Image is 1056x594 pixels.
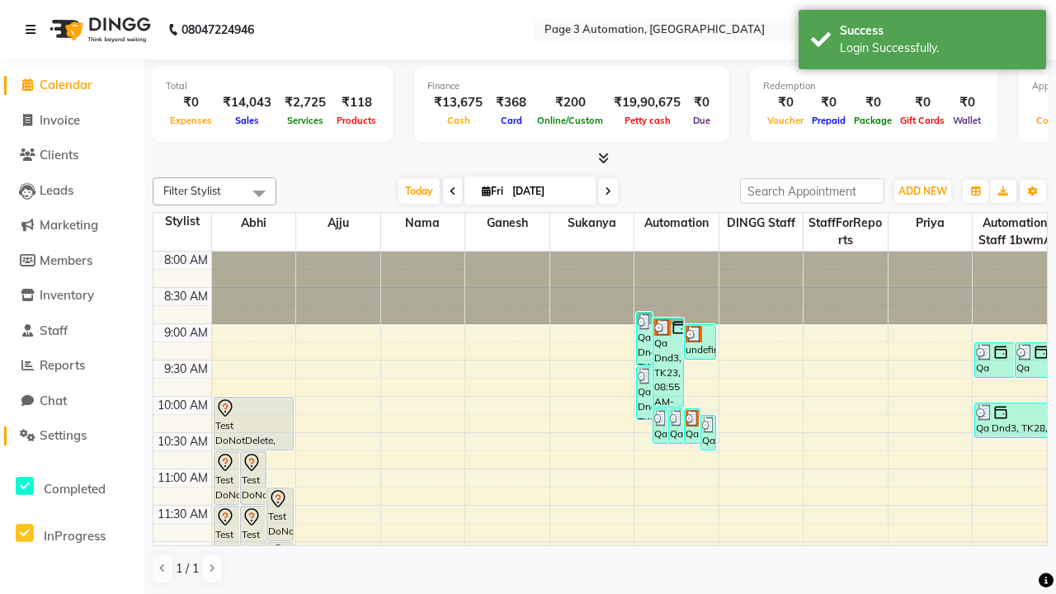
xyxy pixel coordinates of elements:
[637,313,651,365] div: Qa Dnd3, TK22, 08:50 AM-09:35 AM, Hair Cut-Men
[214,507,239,577] div: Test DoNotDelete, TK07, 11:30 AM-12:30 PM, Hair Cut-Women
[669,409,683,443] div: Qa Dnd3, TK31, 10:10 AM-10:40 AM, Hair cut Below 12 years (Boy)
[975,403,1054,437] div: Qa Dnd3, TK28, 10:05 AM-10:35 AM, Hair cut Below 12 years (Boy)
[161,252,211,269] div: 8:00 AM
[4,427,140,445] a: Settings
[689,115,714,126] span: Due
[653,409,667,443] div: Qa Dnd3, TK30, 10:10 AM-10:40 AM, Hair cut Below 12 years (Boy)
[850,115,896,126] span: Package
[283,115,328,126] span: Services
[332,93,380,112] div: ₹118
[153,213,211,230] div: Stylist
[4,356,140,375] a: Reports
[497,115,526,126] span: Card
[181,7,254,53] b: 08047224946
[4,146,140,165] a: Clients
[4,392,140,411] a: Chat
[894,180,951,203] button: ADD NEW
[40,112,80,128] span: Invoice
[40,77,92,92] span: Calendar
[607,93,687,112] div: ₹19,90,675
[685,409,699,443] div: Qa Dnd3, TK29, 10:10 AM-10:40 AM, Hair cut Below 12 years (Boy)
[40,393,67,408] span: Chat
[949,93,985,112] div: ₹0
[804,213,888,251] span: StaffForReports
[840,40,1034,57] div: Login Successfully.
[214,398,293,450] div: Test DoNotDelete, TK15, 10:00 AM-10:45 AM, Hair Cut-Men
[44,481,106,497] span: Completed
[216,93,278,112] div: ₹14,043
[763,93,808,112] div: ₹0
[465,213,549,233] span: Ganesh
[40,357,85,373] span: Reports
[687,93,716,112] div: ₹0
[4,286,140,305] a: Inventory
[4,111,140,130] a: Invoice
[763,115,808,126] span: Voucher
[40,252,92,268] span: Members
[896,115,949,126] span: Gift Cards
[889,213,973,233] span: Priya
[166,115,216,126] span: Expenses
[620,115,675,126] span: Petty cash
[381,213,465,233] span: Nama
[332,115,380,126] span: Products
[163,184,221,197] span: Filter Stylist
[489,93,533,112] div: ₹368
[4,322,140,341] a: Staff
[653,318,684,407] div: Qa Dnd3, TK23, 08:55 AM-10:10 AM, Hair Cut By Expert-Men,Hair Cut-Men
[40,182,73,198] span: Leads
[44,528,106,544] span: InProgress
[443,115,474,126] span: Cash
[949,115,985,126] span: Wallet
[719,213,804,233] span: DINGG Staff
[427,93,489,112] div: ₹13,675
[154,397,211,414] div: 10:00 AM
[161,288,211,305] div: 8:30 AM
[507,179,590,204] input: 2025-10-03
[154,433,211,450] div: 10:30 AM
[896,93,949,112] div: ₹0
[808,115,850,126] span: Prepaid
[740,178,884,204] input: Search Appointment
[685,325,715,359] div: undefined, TK21, 09:00 AM-09:30 AM, Hair cut Below 12 years (Boy)
[40,217,98,233] span: Marketing
[4,216,140,235] a: Marketing
[176,560,199,577] span: 1 / 1
[398,178,440,204] span: Today
[533,115,607,126] span: Online/Custom
[166,93,216,112] div: ₹0
[42,7,155,53] img: logo
[296,213,380,233] span: Ajju
[850,93,896,112] div: ₹0
[241,452,266,504] div: Test DoNotDelete, TK14, 10:45 AM-11:30 AM, Hair Cut-Men
[267,488,292,540] div: Test DoNotDelete, TK11, 11:15 AM-12:00 PM, Hair Cut-Men
[634,213,719,233] span: Automation
[40,147,78,163] span: Clients
[241,507,266,559] div: Test DoNotDelete, TK12, 11:30 AM-12:15 PM, Hair Cut-Men
[231,115,263,126] span: Sales
[898,185,947,197] span: ADD NEW
[40,287,94,303] span: Inventory
[4,181,140,200] a: Leads
[154,469,211,487] div: 11:00 AM
[763,79,985,93] div: Redemption
[278,93,332,112] div: ₹2,725
[4,76,140,95] a: Calendar
[840,22,1034,40] div: Success
[212,213,296,233] span: Abhi
[166,79,380,93] div: Total
[40,427,87,443] span: Settings
[533,93,607,112] div: ₹200
[4,252,140,271] a: Members
[550,213,634,233] span: Sukanya
[427,79,716,93] div: Finance
[478,185,507,197] span: Fri
[154,506,211,523] div: 11:30 AM
[1016,343,1054,377] div: Qa Dnd3, TK25, 09:15 AM-09:45 AM, Hair Cut By Expert-Men
[701,416,715,450] div: Qa Dnd3, TK32, 10:15 AM-10:45 AM, Hair cut Below 12 years (Boy)
[808,93,850,112] div: ₹0
[155,542,211,559] div: 12:00 PM
[161,361,211,378] div: 9:30 AM
[975,343,1014,377] div: Qa Dnd3, TK24, 09:15 AM-09:45 AM, Hair cut Below 12 years (Boy)
[40,323,68,338] span: Staff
